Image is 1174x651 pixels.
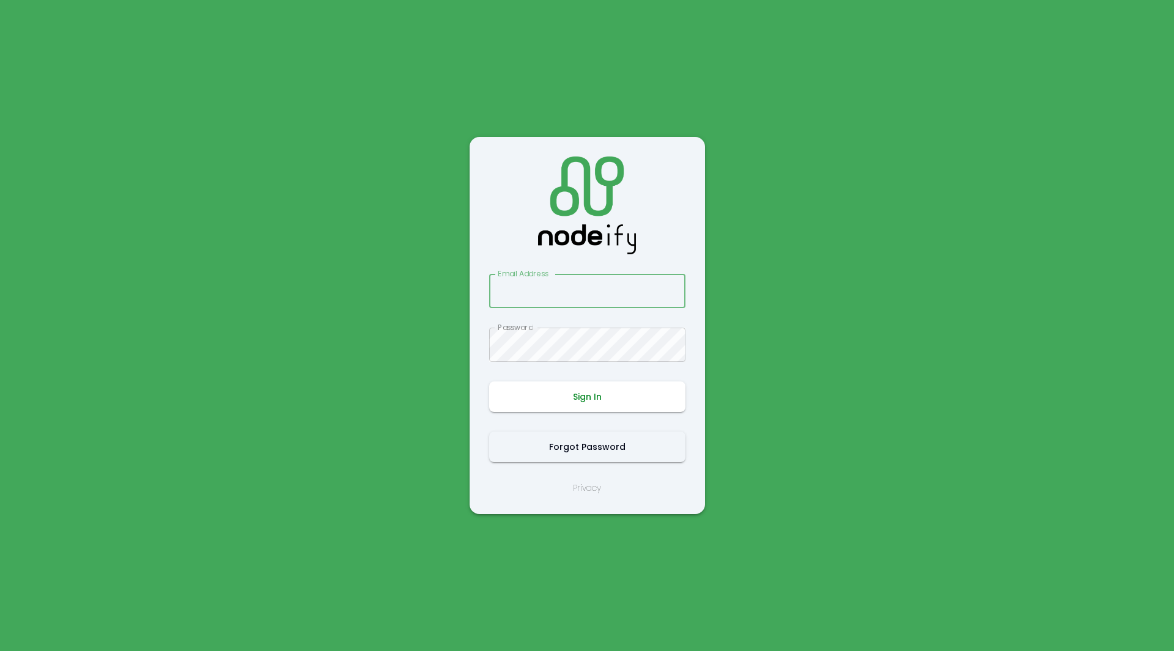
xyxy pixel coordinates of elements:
button: Forgot Password [489,432,685,462]
label: Password [498,322,533,333]
img: Logo [538,156,636,254]
a: Privacy [573,482,601,495]
button: Sign In [489,381,685,412]
label: Email Address [498,268,548,279]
